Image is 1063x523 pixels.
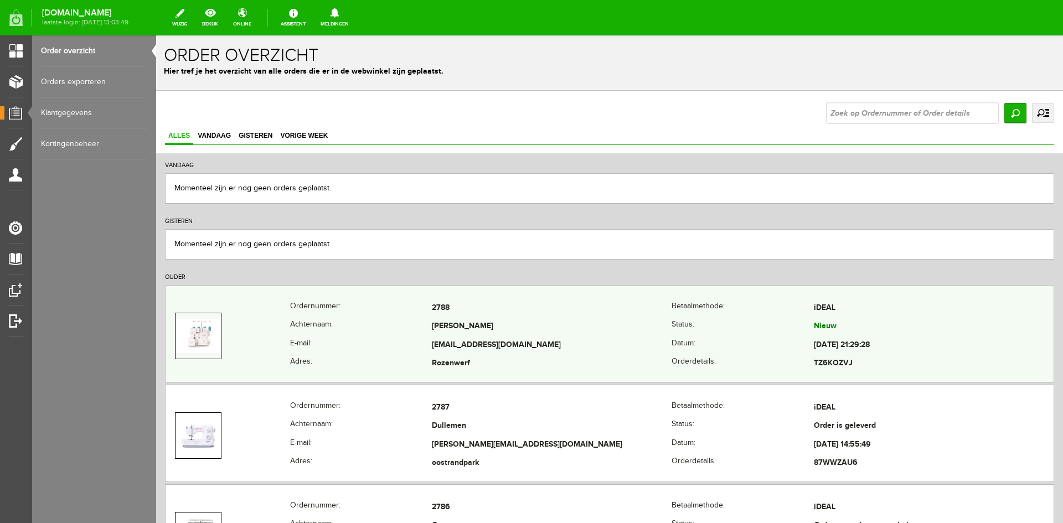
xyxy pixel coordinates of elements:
th: Datum: [515,400,658,419]
td: Rozenwerf [276,319,515,338]
h2: OUDER [9,230,898,250]
th: Status: [515,382,658,401]
th: Status: [515,282,658,301]
td: [EMAIL_ADDRESS][DOMAIN_NAME] [276,301,515,319]
th: Status: [515,481,658,500]
h2: VANDAAG [9,118,898,138]
th: Ordernummer: [134,463,276,481]
strong: [DOMAIN_NAME] [42,10,128,16]
td: Groot [276,481,515,500]
span: Alles [9,96,37,104]
td: [DATE] 14:55:49 [658,400,897,419]
a: uitgebreid zoeken [876,68,898,87]
a: Alles [9,93,37,109]
a: Orders exporteren [41,66,147,97]
a: Order overzicht [41,35,147,66]
th: Adres: [134,419,276,438]
th: Betaalmethode: [515,363,658,382]
th: E-mail: [134,400,276,419]
h2: GISTEREN [9,174,898,194]
td: iDEAL [658,263,897,282]
input: Zoek op Ordernummer of Order details [670,66,843,89]
span: Gisteren [79,96,120,104]
td: 2788 [276,263,515,282]
th: Datum: [515,301,658,319]
span: laatste login: [DATE] 13:03:49 [42,19,128,25]
a: bekijk [195,6,225,30]
th: Betaalmethode: [515,263,658,282]
th: Adres: [134,319,276,338]
img: Bekijk de order details [20,283,64,318]
a: online [226,6,258,30]
img: Bekijk de order details [20,483,64,517]
a: Meldingen [314,6,355,30]
td: oostrandpark [276,419,515,438]
th: Orderdetails: [515,419,658,438]
th: Achternaam: [134,282,276,301]
th: Achternaam: [134,481,276,500]
input: Zoeken [848,68,870,87]
td: [DATE] 21:29:28 [658,301,897,319]
a: Assistent [274,6,312,30]
a: Vorige week [121,93,175,109]
th: Ordernummer: [134,263,276,282]
span: Order gereed om op te halen [658,485,761,494]
a: Kortingenbeheer [41,128,147,159]
p: Hier tref je het overzicht van alle orders die er in de webwinkel zijn geplaatst. [8,30,899,42]
h1: Order overzicht [8,11,899,30]
td: [PERSON_NAME] [276,282,515,301]
img: Bekijk de order details [20,378,64,422]
span: Order is geleverd [658,385,720,395]
td: 87WWZAU6 [658,419,897,438]
th: E-mail: [134,301,276,319]
a: Klantgegevens [41,97,147,128]
a: Vandaag [38,93,78,109]
td: iDEAL [658,363,897,382]
span: Nieuw [658,286,680,295]
span: Vandaag [38,96,78,104]
td: iDEAL [658,463,897,481]
div: Momenteel zijn er nog geen orders geplaatst. [9,194,898,224]
th: Betaalmethode: [515,463,658,481]
td: 2787 [276,363,515,382]
a: wijzig [166,6,194,30]
th: Ordernummer: [134,363,276,382]
a: Gisteren [79,93,120,109]
td: Dullemen [276,382,515,401]
div: Momenteel zijn er nog geen orders geplaatst. [9,138,898,168]
th: Orderdetails: [515,319,658,338]
th: Achternaam: [134,382,276,401]
td: TZ6KOZVJ [658,319,897,338]
td: [PERSON_NAME][EMAIL_ADDRESS][DOMAIN_NAME] [276,400,515,419]
span: Vorige week [121,96,175,104]
td: 2786 [276,463,515,481]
